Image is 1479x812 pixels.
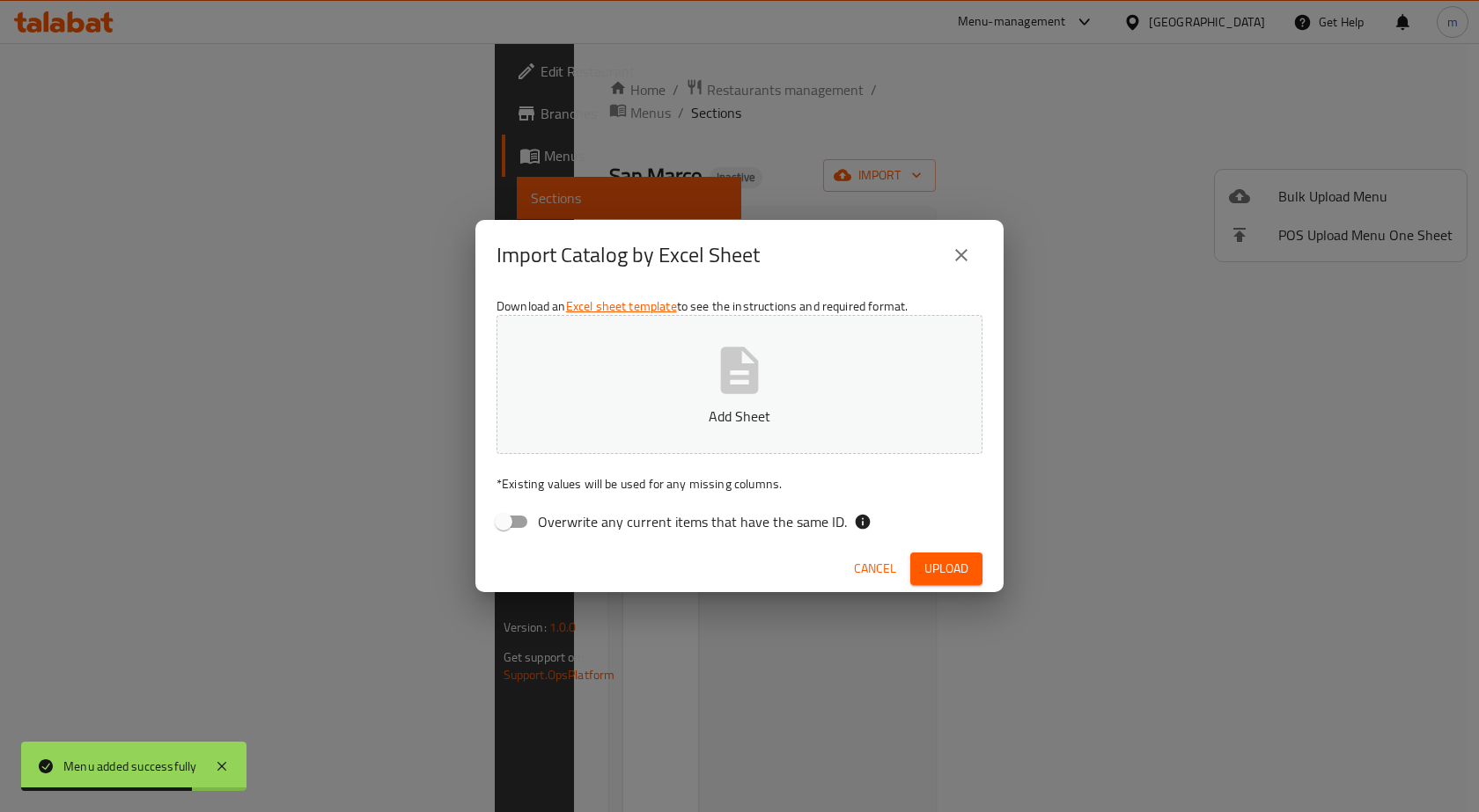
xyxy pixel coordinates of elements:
svg: If the overwrite option isn't selected, then the items that match an existing ID will be ignored ... [854,513,872,530]
button: Upload [910,552,982,585]
button: Add Sheet [497,315,982,454]
div: Download an to see the instructions and required format. [475,290,1004,545]
p: Add Sheet [524,406,955,427]
button: Cancel [847,552,903,585]
p: Existing values will be used for any missing columns. [497,475,982,493]
span: Cancel [854,558,896,580]
button: close [940,234,982,276]
div: Menu added successfully [63,757,197,776]
a: Excel sheet template [566,295,677,318]
span: Overwrite any current items that have the same ID. [538,511,847,532]
span: Upload [924,558,968,580]
h2: Import Catalog by Excel Sheet [497,241,760,269]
